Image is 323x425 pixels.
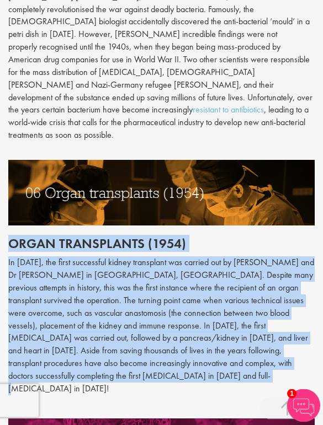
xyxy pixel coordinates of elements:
[287,389,296,399] span: 1
[8,257,315,395] p: In [DATE], the first successful kidney transplant was carried out by [PERSON_NAME] and Dr [PERSON...
[287,389,320,422] img: Chatbot
[193,104,264,116] a: resistant to antibiotics
[8,237,315,251] h2: Organ transplants (1954)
